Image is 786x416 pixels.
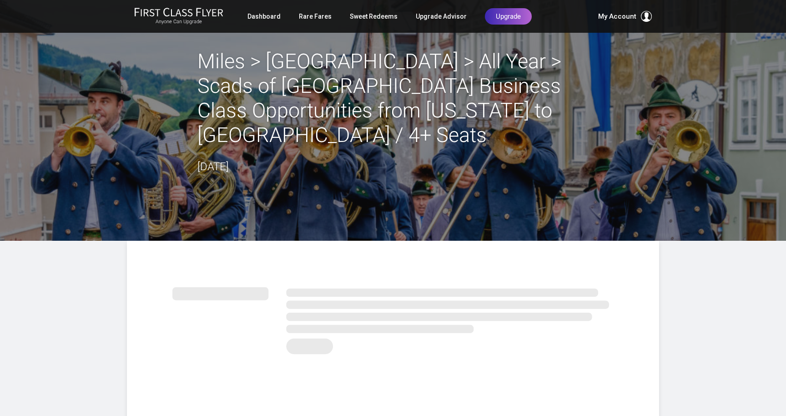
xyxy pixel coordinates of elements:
[598,11,652,22] button: My Account
[350,8,398,25] a: Sweet Redeems
[485,8,532,25] a: Upgrade
[416,8,467,25] a: Upgrade Advisor
[598,11,636,22] span: My Account
[197,49,589,147] h2: Miles > [GEOGRAPHIC_DATA] > All Year > Scads of [GEOGRAPHIC_DATA] Business Class Opportunities fr...
[172,277,614,360] img: summary.svg
[134,19,223,25] small: Anyone Can Upgrade
[247,8,281,25] a: Dashboard
[134,7,223,17] img: First Class Flyer
[197,160,229,173] time: [DATE]
[299,8,332,25] a: Rare Fares
[134,7,223,25] a: First Class FlyerAnyone Can Upgrade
